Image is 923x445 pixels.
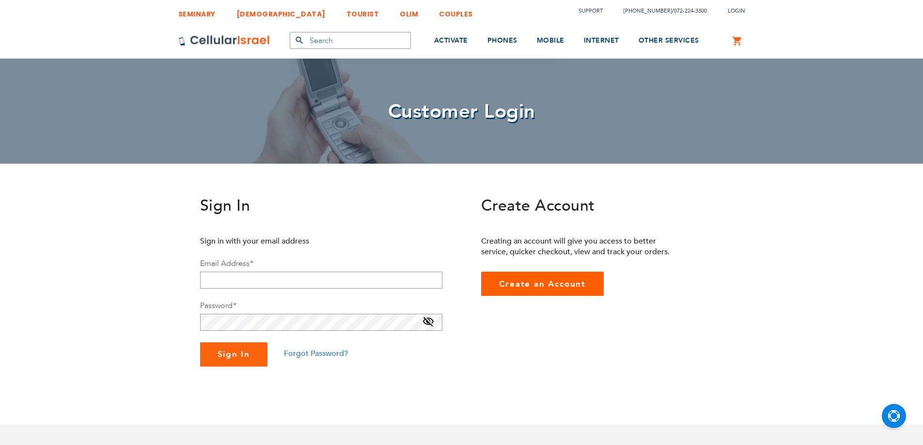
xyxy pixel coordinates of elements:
[537,36,564,45] span: MOBILE
[614,4,707,18] li: /
[481,236,677,257] p: Creating an account will give you access to better service, quicker checkout, view and track your...
[639,23,699,59] a: OTHER SERVICES
[346,2,379,20] a: TOURIST
[284,348,348,359] a: Forgot Password?
[290,32,411,49] input: Search
[439,2,473,20] a: COUPLES
[400,2,418,20] a: OLIM
[674,7,707,15] a: 072-224-3300
[639,36,699,45] span: OTHER SERVICES
[579,7,603,15] a: Support
[200,195,250,216] span: Sign In
[728,7,745,15] span: Login
[487,23,517,59] a: PHONES
[236,2,326,20] a: [DEMOGRAPHIC_DATA]
[200,342,268,367] button: Sign In
[487,36,517,45] span: PHONES
[200,272,442,289] input: Email
[434,23,468,59] a: ACTIVATE
[537,23,564,59] a: MOBILE
[434,36,468,45] span: ACTIVATE
[200,300,236,311] label: Password
[178,35,270,46] img: Cellular Israel Logo
[178,2,216,20] a: SEMINARY
[584,36,619,45] span: INTERNET
[624,7,672,15] a: [PHONE_NUMBER]
[200,258,253,269] label: Email Address
[388,98,535,125] span: Customer Login
[499,278,586,290] span: Create an Account
[218,349,250,360] span: Sign In
[584,23,619,59] a: INTERNET
[481,195,595,216] span: Create Account
[200,236,396,246] p: Sign in with your email address
[481,272,604,296] a: Create an Account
